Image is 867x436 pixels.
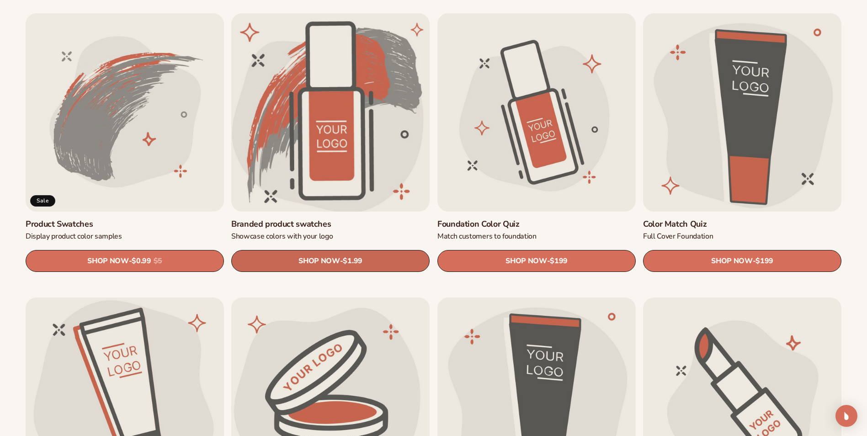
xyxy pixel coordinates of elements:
[231,219,430,229] a: Branded product swatches
[505,257,547,266] span: SHOP NOW
[154,257,162,266] s: $5
[643,250,841,272] a: SHOP NOW- $199
[299,257,340,266] span: SHOP NOW
[755,257,773,266] span: $199
[26,250,224,272] a: SHOP NOW- $0.99 $5
[835,405,857,427] div: Open Intercom Messenger
[132,257,151,266] span: $0.99
[550,257,568,266] span: $199
[437,250,636,272] a: SHOP NOW- $199
[711,257,752,266] span: SHOP NOW
[343,257,362,266] span: $1.99
[231,250,430,272] a: SHOP NOW- $1.99
[643,219,841,229] a: Color Match Quiz
[437,219,636,229] a: Foundation Color Quiz
[87,257,128,266] span: SHOP NOW
[26,219,224,229] a: Product Swatches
